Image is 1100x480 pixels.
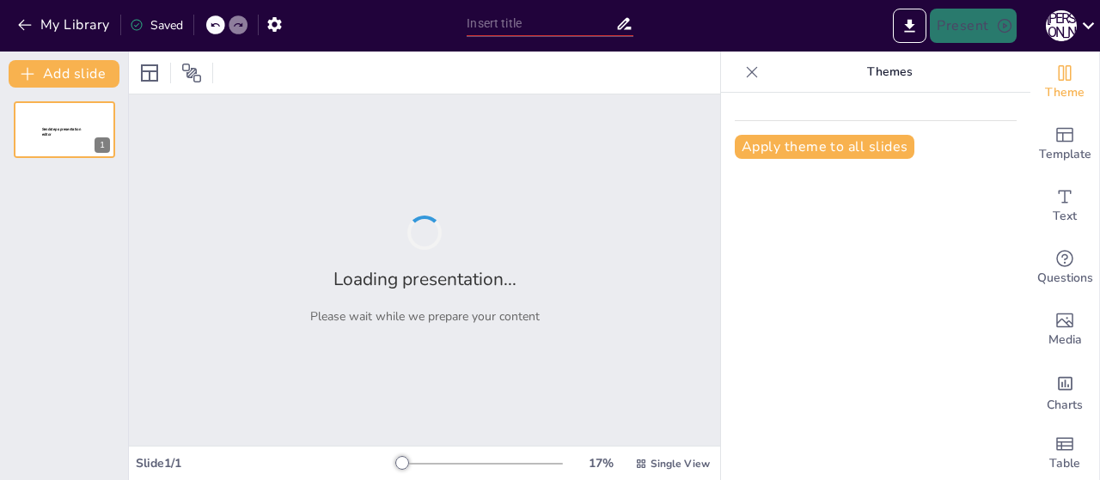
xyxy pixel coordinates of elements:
[766,52,1013,93] p: Themes
[9,60,119,88] button: Add slide
[930,9,1016,43] button: Present
[42,127,81,137] span: Sendsteps presentation editor
[651,457,710,471] span: Single View
[130,17,183,33] div: Saved
[14,101,115,158] div: 1
[580,455,621,471] div: 17 %
[1030,175,1099,237] div: Add text boxes
[95,137,110,153] div: 1
[1030,113,1099,175] div: Add ready made slides
[1045,83,1085,102] span: Theme
[310,308,540,325] p: Please wait while we prepare your content
[893,9,926,43] button: Export to PowerPoint
[136,59,163,87] div: Layout
[1046,9,1077,43] button: О [PERSON_NAME]
[1047,396,1083,415] span: Charts
[333,267,516,291] h2: Loading presentation...
[467,11,614,36] input: Insert title
[1039,145,1091,164] span: Template
[1030,237,1099,299] div: Get real-time input from your audience
[1049,454,1080,473] span: Table
[1030,52,1099,113] div: Change the overall theme
[1037,269,1093,288] span: Questions
[735,135,914,159] button: Apply theme to all slides
[136,455,398,471] div: Slide 1 / 1
[1053,207,1077,226] span: Text
[1048,331,1082,349] span: Media
[1030,299,1099,361] div: Add images, graphics, shapes or video
[181,63,202,83] span: Position
[1030,361,1099,422] div: Add charts and graphs
[1046,10,1077,41] div: О [PERSON_NAME]
[13,11,117,39] button: My Library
